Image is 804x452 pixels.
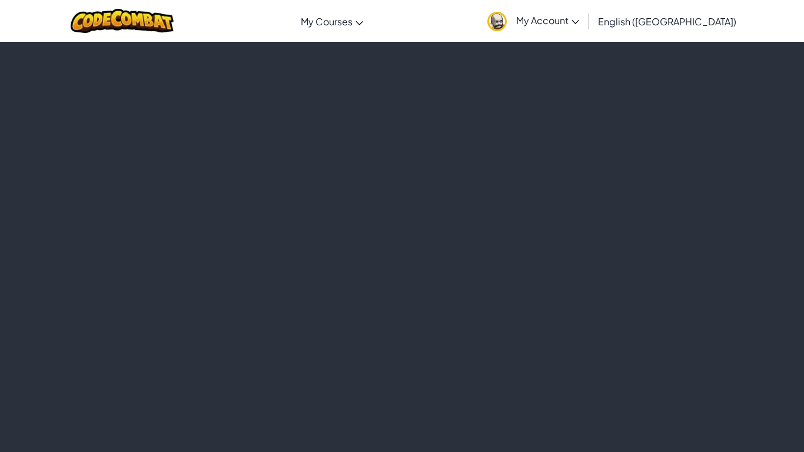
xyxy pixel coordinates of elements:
a: My Account [481,2,585,39]
img: avatar [487,12,507,31]
a: My Courses [295,5,369,37]
a: English ([GEOGRAPHIC_DATA]) [592,5,742,37]
img: CodeCombat logo [71,9,174,33]
span: My Account [516,14,579,26]
span: English ([GEOGRAPHIC_DATA]) [598,15,736,28]
span: My Courses [301,15,353,28]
